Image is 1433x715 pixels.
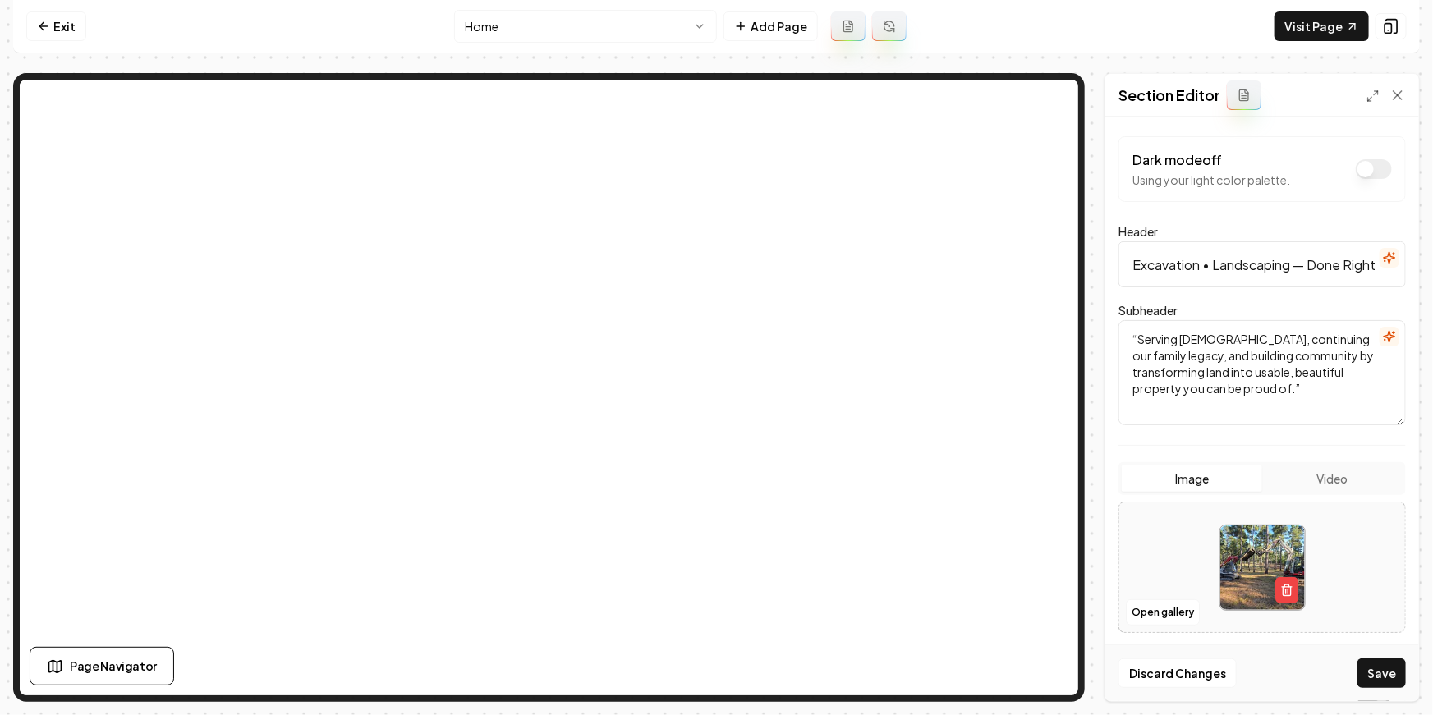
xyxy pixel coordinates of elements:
[1118,241,1406,287] input: Header
[1118,84,1220,107] h2: Section Editor
[1357,658,1406,688] button: Save
[1227,80,1261,110] button: Add admin section prompt
[872,11,907,41] button: Regenerate page
[1126,599,1200,626] button: Open gallery
[1118,658,1237,688] button: Discard Changes
[723,11,818,41] button: Add Page
[1275,11,1369,41] a: Visit Page
[1262,465,1403,492] button: Video
[30,647,174,685] button: Page Navigator
[1220,525,1305,610] img: image
[831,11,866,41] button: Add admin page prompt
[1132,151,1222,168] label: Dark mode off
[1132,172,1290,188] p: Using your light color palette.
[26,11,86,41] a: Exit
[1118,303,1178,318] label: Subheader
[70,658,157,675] span: Page Navigator
[1118,224,1158,239] label: Header
[1122,465,1262,492] button: Image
